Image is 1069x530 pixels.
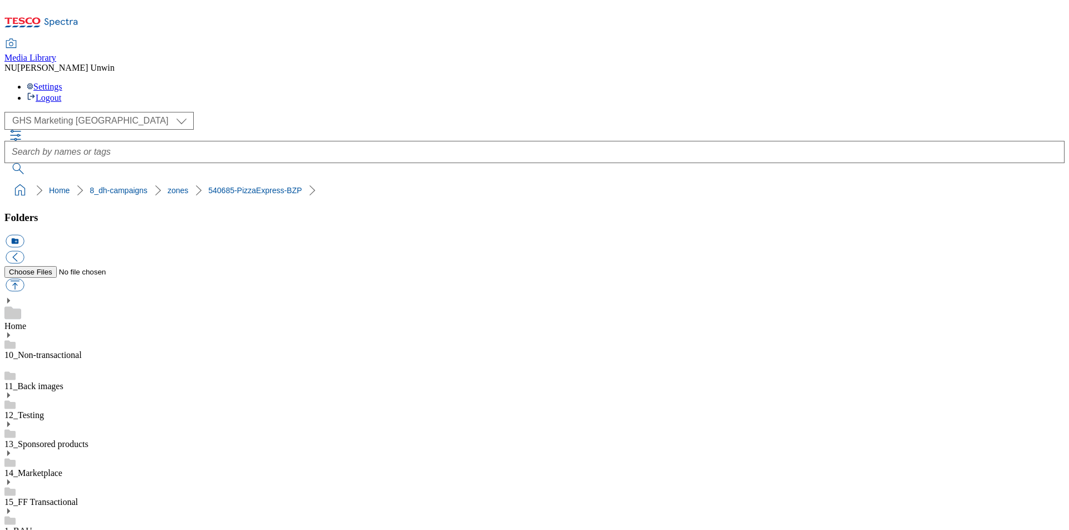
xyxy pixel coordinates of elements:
[4,381,63,391] a: 11_Back images
[4,410,44,420] a: 12_Testing
[27,82,62,91] a: Settings
[49,186,70,195] a: Home
[4,141,1065,163] input: Search by names or tags
[4,63,17,72] span: NU
[17,63,115,72] span: [PERSON_NAME] Unwin
[4,321,26,331] a: Home
[27,93,61,102] a: Logout
[4,53,56,62] span: Media Library
[168,186,188,195] a: zones
[4,40,56,63] a: Media Library
[4,497,78,507] a: 15_FF Transactional
[90,186,148,195] a: 8_dh-campaigns
[4,212,1065,224] h3: Folders
[208,186,302,195] a: 540685-PizzaExpress-BZP
[11,181,29,199] a: home
[4,439,89,449] a: 13_Sponsored products
[4,180,1065,201] nav: breadcrumb
[4,350,82,360] a: 10_Non-transactional
[4,468,62,478] a: 14_Marketplace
